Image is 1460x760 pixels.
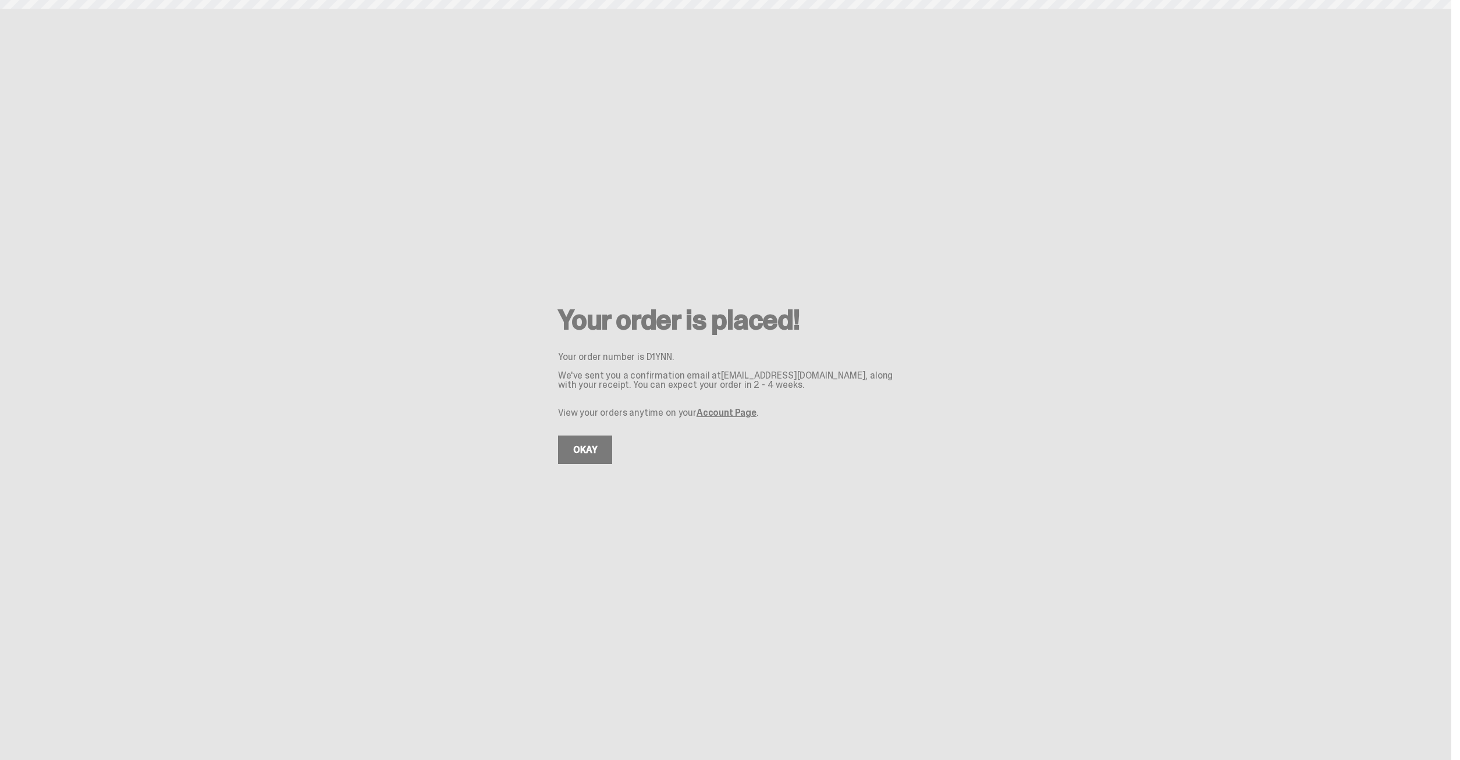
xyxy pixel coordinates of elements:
[558,371,893,390] p: We've sent you a confirmation email at [EMAIL_ADDRESS][DOMAIN_NAME] , along with your receipt. Yo...
[558,436,612,464] a: OKAY
[558,352,893,362] p: Your order number is D1YNN.
[558,408,893,418] p: View your orders anytime on your .
[697,406,756,419] a: Account Page
[558,306,893,334] h2: Your order is placed!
